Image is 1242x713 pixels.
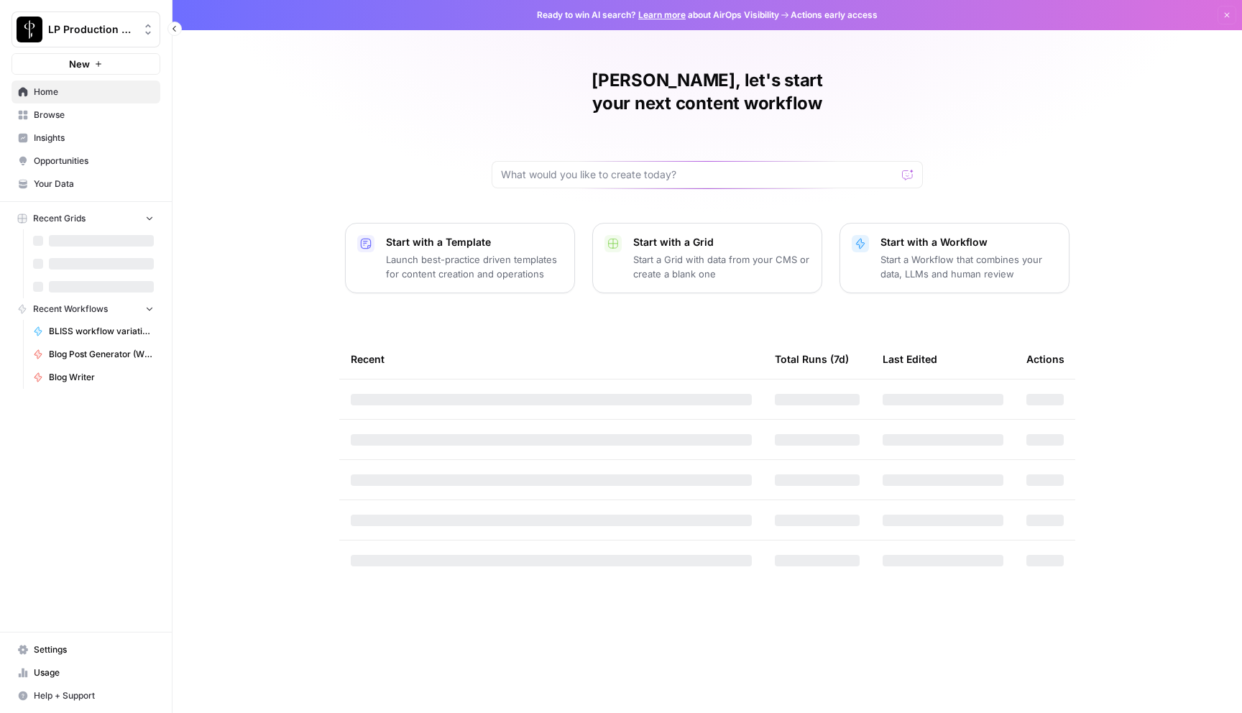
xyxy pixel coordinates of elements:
button: Help + Support [11,684,160,707]
input: What would you like to create today? [501,167,896,182]
p: Launch best-practice driven templates for content creation and operations [386,252,563,281]
button: New [11,53,160,75]
a: Your Data [11,172,160,195]
a: Browse [11,103,160,126]
span: Usage [34,666,154,679]
span: Blog Post Generator (Writer + Fact Checker) [49,348,154,361]
img: LP Production Workloads Logo [17,17,42,42]
span: Your Data [34,178,154,190]
p: Start with a Workflow [880,235,1057,249]
span: Opportunities [34,155,154,167]
a: Settings [11,638,160,661]
button: Start with a GridStart a Grid with data from your CMS or create a blank one [592,223,822,293]
p: Start a Grid with data from your CMS or create a blank one [633,252,810,281]
div: Recent [351,339,752,379]
span: Blog Writer [49,371,154,384]
span: New [69,57,90,71]
div: Last Edited [883,339,937,379]
a: Learn more [638,9,686,20]
span: Settings [34,643,154,656]
a: Usage [11,661,160,684]
h1: [PERSON_NAME], let's start your next content workflow [492,69,923,115]
span: Help + Support [34,689,154,702]
span: Home [34,86,154,98]
button: Workspace: LP Production Workloads [11,11,160,47]
p: Start with a Grid [633,235,810,249]
button: Start with a TemplateLaunch best-practice driven templates for content creation and operations [345,223,575,293]
div: Actions [1026,339,1064,379]
span: Actions early access [791,9,878,22]
p: Start with a Template [386,235,563,249]
span: BLISS workflow variation - match leads by email [49,325,154,338]
a: Home [11,80,160,103]
span: Insights [34,132,154,144]
a: Blog Writer [27,366,160,389]
span: LP Production Workloads [48,22,135,37]
a: Insights [11,126,160,149]
a: Opportunities [11,149,160,172]
a: Blog Post Generator (Writer + Fact Checker) [27,343,160,366]
button: Recent Workflows [11,298,160,320]
p: Start a Workflow that combines your data, LLMs and human review [880,252,1057,281]
span: Recent Workflows [33,303,108,316]
button: Recent Grids [11,208,160,229]
span: Browse [34,109,154,121]
div: Total Runs (7d) [775,339,849,379]
span: Recent Grids [33,212,86,225]
a: BLISS workflow variation - match leads by email [27,320,160,343]
button: Start with a WorkflowStart a Workflow that combines your data, LLMs and human review [839,223,1069,293]
span: Ready to win AI search? about AirOps Visibility [537,9,779,22]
